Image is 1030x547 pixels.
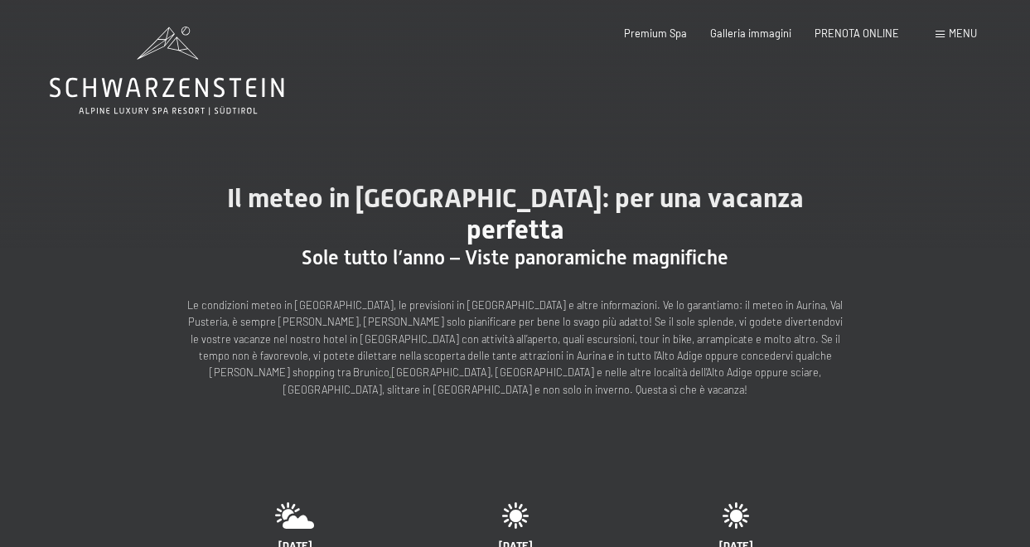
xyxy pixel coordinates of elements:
span: Sole tutto l’anno – Viste panoramiche magnifiche [302,246,728,269]
a: , [389,365,392,379]
span: Menu [949,27,977,40]
a: PRENOTA ONLINE [815,27,899,40]
p: Le condizioni meteo in [GEOGRAPHIC_DATA], le previsioni in [GEOGRAPHIC_DATA] e altre informazioni... [184,297,847,399]
span: Il meteo in [GEOGRAPHIC_DATA]: per una vacanza perfetta [227,182,804,245]
a: Galleria immagini [710,27,791,40]
a: Premium Spa [624,27,687,40]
